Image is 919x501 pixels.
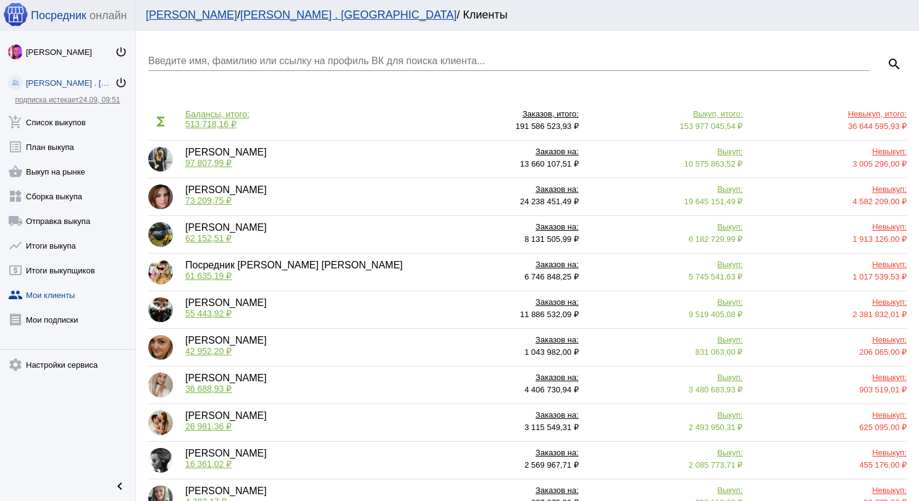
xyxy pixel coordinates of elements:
span: 11 886 532,09 ₽ [520,310,579,319]
div: Невыкуп: [755,260,907,272]
span: 36 644 595,93 ₽ [848,122,907,131]
div: Невыкуп: [755,184,907,197]
input: Введите имя, фамилию или ссылку на профиль ВК для поиска клиента... [148,56,870,67]
div: Невыкуп: [755,373,907,385]
span: 9 519 405,08 ₽ [689,310,743,319]
span: 153 977 045,54 ₽ [679,122,742,131]
span: 831 063,00 ₽ [695,347,743,357]
div: Заказов на: [427,147,579,159]
span: 2 493 950,31 ₽ [689,423,743,432]
mat-icon: chevron_left [112,479,127,494]
span: 513 718,16 ₽ [185,119,237,129]
div: Выкуп: [591,373,743,385]
span: 36 688,93 ₽ [185,384,232,394]
div: [PERSON_NAME] [185,297,267,322]
div: Выкуп: [591,410,743,423]
div: Заказов на: [427,373,579,385]
span: 4 582 209,00 ₽ [852,197,907,206]
img: jpYarlG_rMSRdqPbVPQVGBq6sjAws1PGEm5gZ1VrcU0z7HB6t_6-VAYqmDps2aDbz8He_Uz8T3ZkfUszj2kIdyl7.jpg [148,373,173,397]
div: Невыкуп: [755,147,907,159]
img: e78SHcMQxUdyZPSmMuqhNNSihG5qwqpCvo9g4MOCF4FTeRBVJFDFa5Ue9I0hMuL5lN3RLiAO5xl6ZtzinHj_WwJj.jpg [148,410,173,435]
img: P4-tjzPoZi1IBPzh9PPFfFpe3IlnPuZpLysGmHQ4RmQPDLVGXhRy00i18QHrPKeh0gWkXFDIejsYigdrjemjCntp.jpg [148,184,173,209]
mat-icon: local_shipping [8,213,23,228]
div: [PERSON_NAME] [185,184,267,209]
span: 1 913 126,00 ₽ [852,234,907,244]
mat-icon: receipt [8,312,23,327]
span: 4 406 730,94 ₽ [524,385,579,394]
div: Невыкуп, итого: [755,109,907,122]
img: vd2iKW0PW-FsqLi4RmhEwsCg2KrKpVNwsQFjmPRsT4HaO-m7wc8r3lMq2bEv28q2mqI8OJVjWDK1XKAm0SGrcN3D.jpg [148,297,173,322]
mat-icon: show_chart [8,238,23,253]
span: 97 807,99 ₽ [185,158,232,168]
span: 1 017 539,53 ₽ [852,272,907,281]
div: Выкуп: [591,486,743,498]
div: Выкуп: [591,260,743,272]
div: / / Клиенты [146,9,897,22]
img: -b3CGEZm7JiWNz4MSe0vK8oszDDqK_yjx-I-Zpe58LR35vGIgXxFA2JGcGbEMVaWNP5BujAwwLFBmyesmt8751GY.jpg [148,147,173,172]
span: 3 115 549,31 ₽ [524,423,579,432]
div: [PERSON_NAME] [185,373,267,397]
span: 5 745 541,63 ₽ [689,272,743,281]
div: Выкуп: [591,335,743,347]
div: Заказов на: [427,184,579,197]
img: lTMkEctRifZclLSmMfjPiqPo9_IitIQc7Zm9_kTpSvtuFf7FYwI_Wl6KSELaRxoJkUZJMTCIoWL9lUW6Yz6GDjvR.jpg [148,335,173,360]
span: 903 519,01 ₽ [859,385,907,394]
div: Невыкуп: [755,448,907,460]
div: Заказов на: [427,335,579,347]
span: 13 660 107,51 ₽ [520,159,579,168]
div: [PERSON_NAME] [185,147,267,172]
div: Выкуп: [591,448,743,460]
img: 73xLq58P2BOqs-qIllg3xXCtabieAB0OMVER0XTxHpc0AjG-Rb2SSuXsq4It7hEfqgBcQNho.jpg [8,44,23,59]
span: 6 182 729,99 ₽ [689,234,743,244]
div: [PERSON_NAME] [185,410,267,435]
div: [PERSON_NAME] [185,335,267,360]
img: klfIT1i2k3saJfNGA6XPqTU7p5ZjdXiiDsm8fFA7nihaIQp9Knjm0Fohy3f__4ywE27KCYV1LPWaOQBexqZpekWk.jpg [148,260,173,284]
span: 206 065,00 ₽ [859,347,907,357]
div: Невыкуп: [755,222,907,234]
div: Заказов на: [427,222,579,234]
span: Посредник [31,9,86,22]
div: Выкуп, итого: [591,109,743,122]
span: 2 381 832,01 ₽ [852,310,907,319]
img: 9bX9eWR0xDgCiTIhQTzpvXJIoeDPQLXe9CHnn3Gs1PGb3J-goD_dDXIagjGUYbFRmMTp9d7qhpcK6TVyPhbmsz2d.jpg [148,448,173,473]
mat-icon: power_settings_new [115,77,127,89]
div: Заказов, итого: [427,109,579,122]
a: [PERSON_NAME] [146,9,237,21]
div: Выкуп: [591,184,743,197]
mat-icon: power_settings_new [115,46,127,58]
span: 19 645 151,49 ₽ [684,197,743,206]
mat-icon: settings [8,357,23,372]
div: [PERSON_NAME] [185,222,267,247]
div: [PERSON_NAME] . [GEOGRAPHIC_DATA] [26,78,115,88]
mat-icon: list_alt [8,139,23,154]
div: Посредник [PERSON_NAME] [PERSON_NAME] [185,260,403,284]
img: cb3A35bvfs6zUmUEBbc7IYAm0iqRClzbqeh-q0YnHF5SWezaWbTwI8c8knYxUXofw7-X5GWz60i6ffkDaZffWxYL.jpg [148,222,173,247]
div: Заказов на: [427,297,579,310]
span: 10 575 863,52 ₽ [684,159,743,168]
mat-icon: group [8,288,23,302]
span: 1 043 982,00 ₽ [524,347,579,357]
div: [PERSON_NAME] [26,48,115,57]
span: 3 480 683,93 ₽ [689,385,743,394]
img: apple-icon-60x60.png [3,2,28,27]
span: 26 981,36 ₽ [185,421,232,431]
div: Заказов на: [427,260,579,272]
span: 2 085 773,71 ₽ [689,460,743,470]
span: 3 005 296,00 ₽ [852,159,907,168]
span: 625 095,00 ₽ [859,423,907,432]
span: 73 209,75 ₽ [185,196,232,205]
a: [PERSON_NAME] . [GEOGRAPHIC_DATA] [240,9,456,21]
span: 191 586 523,93 ₽ [516,122,579,131]
div: Заказов на: [427,448,579,460]
div: [PERSON_NAME] [185,448,267,473]
div: Выкуп: [591,222,743,234]
a: подписка истекает24.09, 09:51 [15,96,120,104]
mat-icon: widgets [8,189,23,204]
mat-icon: search [887,57,902,72]
mat-icon: add_shopping_cart [8,115,23,130]
div: Невыкуп: [755,297,907,310]
span: 8 131 505,99 ₽ [524,234,579,244]
div: Выкуп: [591,147,743,159]
mat-icon: functions [148,109,173,134]
div: Невыкуп: [755,486,907,498]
